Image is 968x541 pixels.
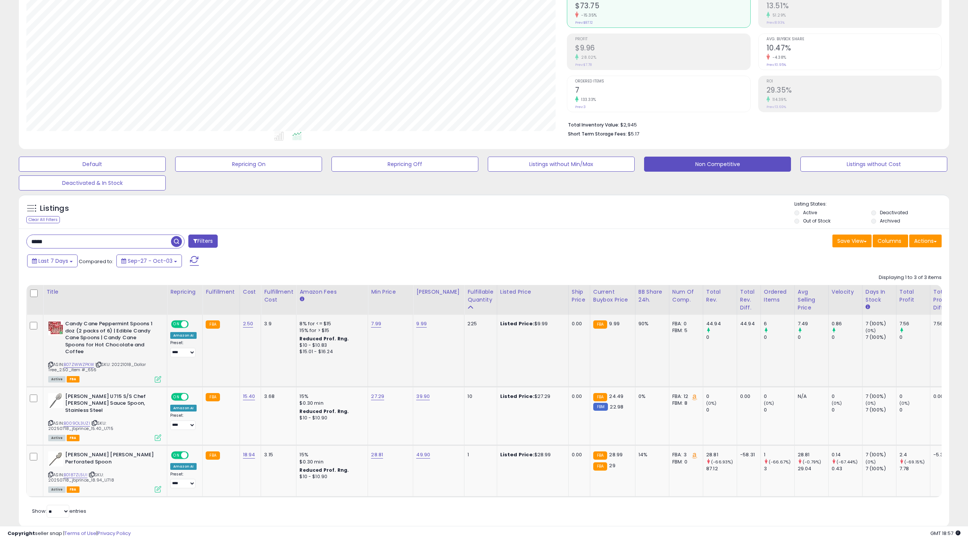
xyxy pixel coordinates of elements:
[628,130,639,137] span: $5.17
[575,105,586,109] small: Prev: 3
[740,320,755,327] div: 44.94
[575,86,750,96] h2: 7
[706,334,737,341] div: 0
[46,288,164,296] div: Title
[672,320,697,327] div: FBA: 0
[832,334,862,341] div: 0
[803,459,821,465] small: (-0.79%)
[766,44,942,54] h2: 10.47%
[48,451,161,492] div: ASIN:
[933,320,947,327] div: 7.56
[416,451,430,459] a: 49.90
[866,304,870,311] small: Days In Stock.
[740,451,755,458] div: -58.31
[48,376,66,383] span: All listings currently available for purchase on Amazon
[64,420,90,427] a: B009OL3UZI
[172,452,181,459] span: ON
[837,459,858,465] small: (-67.44%)
[48,393,63,408] img: 21B+0LRkW1L._SL40_.jpg
[866,459,876,465] small: (0%)
[299,400,362,407] div: $0.30 min
[299,349,362,355] div: $15.01 - $16.24
[866,407,896,413] div: 7 (100%)
[740,288,757,312] div: Total Rev. Diff.
[572,320,584,327] div: 0.00
[866,320,896,327] div: 7 (100%)
[467,451,491,458] div: 1
[568,122,619,128] b: Total Inventory Value:
[243,288,258,296] div: Cost
[371,288,410,296] div: Min Price
[593,320,607,329] small: FBA
[579,97,596,102] small: 133.33%
[766,86,942,96] h2: 29.35%
[299,288,365,296] div: Amazon Fees
[64,472,87,478] a: B0187ZL5UI
[331,157,478,172] button: Repricing Off
[770,55,786,60] small: -4.38%
[798,334,828,341] div: 0
[416,320,427,328] a: 9.99
[672,459,697,465] div: FBM: 0
[832,451,862,458] div: 0.14
[264,288,293,304] div: Fulfillment Cost
[98,530,131,537] a: Privacy Policy
[899,400,910,406] small: (0%)
[79,258,113,265] span: Compared to:
[866,400,876,406] small: (0%)
[764,334,794,341] div: 0
[899,288,927,304] div: Total Profit
[170,463,197,470] div: Amazon AI
[609,451,623,458] span: 28.99
[609,462,615,469] span: 29
[264,320,290,327] div: 3.9
[706,407,737,413] div: 0
[299,408,349,415] b: Reduced Prof. Rng.
[764,393,794,400] div: 0
[766,2,942,12] h2: 13.51%
[27,254,78,267] button: Last 7 Days
[706,393,737,400] div: 0
[866,393,896,400] div: 7 (100%)
[416,288,461,296] div: [PERSON_NAME]
[740,393,755,400] div: 0.00
[371,393,384,400] a: 27.29
[172,393,181,400] span: ON
[500,393,563,400] div: $27.29
[206,393,220,401] small: FBA
[188,452,200,459] span: OFF
[899,407,930,413] div: 0
[488,157,635,172] button: Listings without Min/Max
[832,235,872,247] button: Save View
[48,361,146,373] span: | SKU: 20221018_Dollar Tree_2.50_item #_656
[766,37,942,41] span: Avg. Buybox Share
[899,465,930,472] div: 7.78
[371,320,381,328] a: 7.99
[904,459,925,465] small: (-69.15%)
[500,320,563,327] div: $9.99
[170,288,199,296] div: Repricing
[299,342,362,349] div: $10 - $10.83
[26,216,60,223] div: Clear All Filters
[800,157,947,172] button: Listings without Cost
[638,451,663,458] div: 14%
[764,407,794,413] div: 0
[299,327,362,334] div: 15% for > $15
[706,400,717,406] small: (0%)
[467,288,493,304] div: Fulfillable Quantity
[48,420,113,431] span: | SKU: 20250718_jbprince_15.40_U715
[67,435,79,441] span: FBA
[467,393,491,400] div: 10
[48,393,161,440] div: ASIN:
[8,530,131,537] div: seller snap | |
[500,288,565,296] div: Listed Price
[299,459,362,465] div: $0.30 min
[899,334,930,341] div: 0
[609,320,620,327] span: 9.99
[206,451,220,460] small: FBA
[575,37,750,41] span: Profit
[568,120,936,129] li: $2,945
[65,451,157,467] b: [PERSON_NAME] [PERSON_NAME] Perforated Spoon
[798,465,828,472] div: 29.04
[593,393,607,401] small: FBA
